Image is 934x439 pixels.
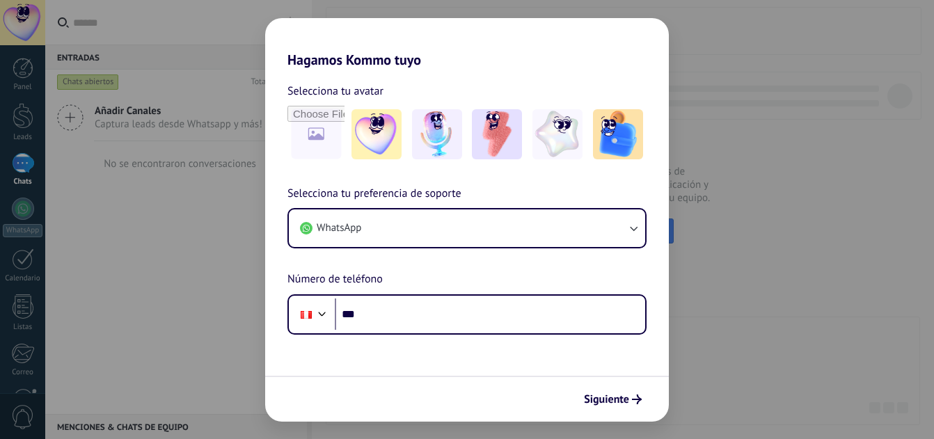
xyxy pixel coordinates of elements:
img: -5.jpeg [593,109,643,159]
span: Selecciona tu preferencia de soporte [287,185,461,203]
span: Siguiente [584,394,629,404]
span: Selecciona tu avatar [287,82,383,100]
h2: Hagamos Kommo tuyo [265,18,669,68]
div: Peru: + 51 [293,300,319,329]
img: -3.jpeg [472,109,522,159]
span: Número de teléfono [287,271,383,289]
img: -4.jpeg [532,109,583,159]
img: -1.jpeg [351,109,402,159]
span: WhatsApp [317,221,361,235]
button: Siguiente [578,388,648,411]
img: -2.jpeg [412,109,462,159]
button: WhatsApp [289,209,645,247]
